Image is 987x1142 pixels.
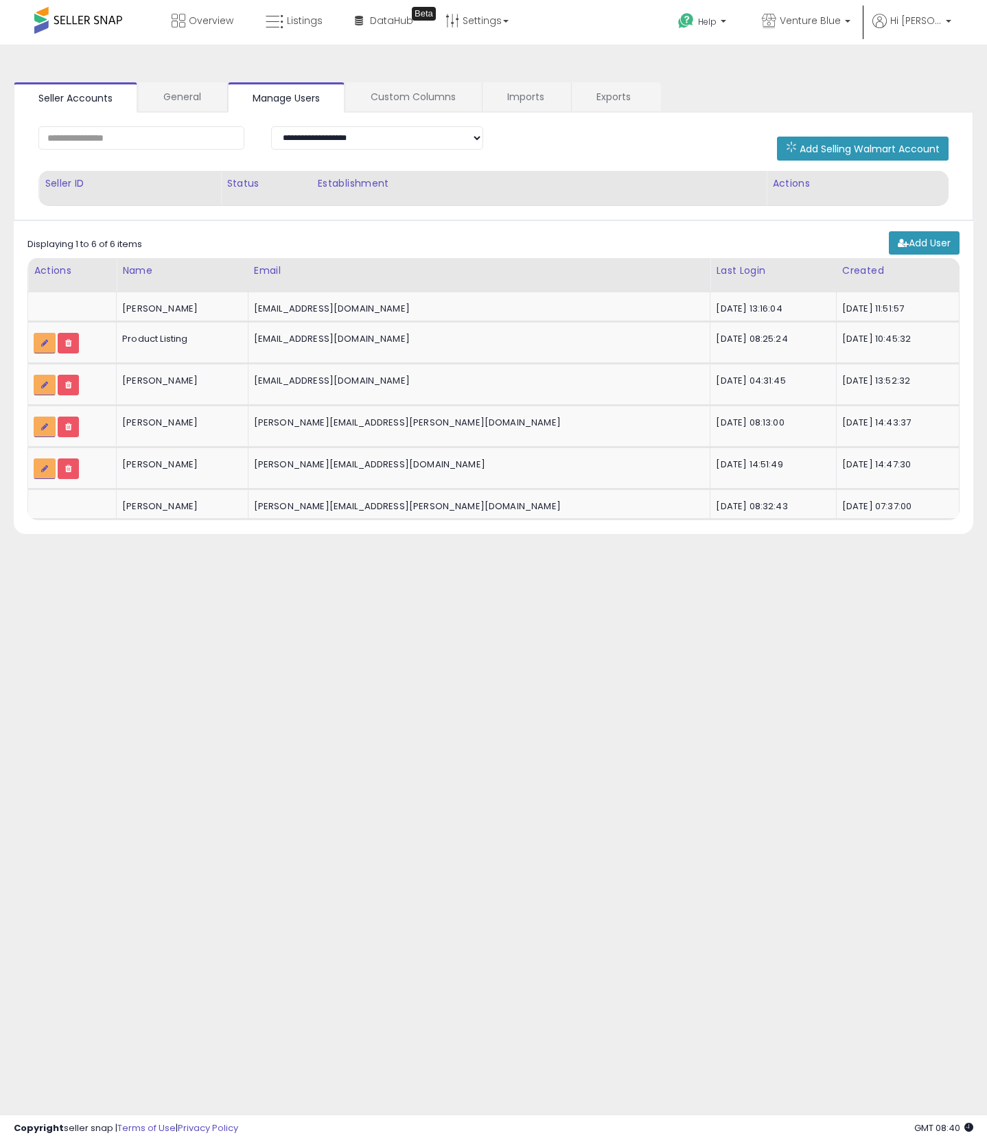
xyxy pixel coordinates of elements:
div: [DATE] 08:25:24 [716,333,825,345]
div: [EMAIL_ADDRESS][DOMAIN_NAME] [254,333,700,345]
div: [DATE] 07:37:00 [842,500,949,513]
div: [DATE] 14:47:30 [842,458,949,471]
span: Help [698,16,717,27]
a: Help [667,2,740,45]
a: Seller Accounts [14,82,137,113]
div: [DATE] 13:16:04 [716,303,825,315]
div: Name [122,264,242,278]
div: [PERSON_NAME][EMAIL_ADDRESS][PERSON_NAME][DOMAIN_NAME] [254,417,700,429]
div: [EMAIL_ADDRESS][DOMAIN_NAME] [254,303,700,315]
div: [PERSON_NAME][EMAIL_ADDRESS][DOMAIN_NAME] [254,458,700,471]
a: Manage Users [228,82,345,113]
div: [DATE] 11:51:57 [842,303,949,315]
div: [EMAIL_ADDRESS][DOMAIN_NAME] [254,375,700,387]
button: Add Selling Walmart Account [777,137,949,161]
span: Venture Blue [780,14,841,27]
div: Status [227,176,306,191]
i: Get Help [677,12,695,30]
span: Listings [287,14,323,27]
div: [DATE] 13:52:32 [842,375,949,387]
div: Product Listing [122,333,237,345]
div: Last Login [716,264,830,278]
div: Seller ID [45,176,215,191]
div: [PERSON_NAME] [122,375,237,387]
div: Actions [34,264,111,278]
a: Hi [PERSON_NAME] [872,14,951,45]
div: Created [842,264,953,278]
div: Actions [772,176,942,191]
div: Email [254,264,705,278]
div: [PERSON_NAME] [122,458,237,471]
div: [DATE] 08:32:43 [716,500,825,513]
div: [PERSON_NAME] [122,417,237,429]
span: Add Selling Walmart Account [800,142,940,156]
div: Establishment [318,176,761,191]
div: [PERSON_NAME] [122,500,237,513]
div: [DATE] 08:13:00 [716,417,825,429]
div: Tooltip anchor [412,7,436,21]
a: Imports [483,82,570,111]
span: Hi [PERSON_NAME] [890,14,942,27]
div: [PERSON_NAME] [122,303,237,315]
div: [DATE] 14:51:49 [716,458,825,471]
div: [DATE] 14:43:37 [842,417,949,429]
a: Add User [889,231,960,255]
span: Overview [189,14,233,27]
a: Exports [572,82,660,111]
a: Custom Columns [346,82,480,111]
div: [DATE] 04:31:45 [716,375,825,387]
a: General [139,82,226,111]
div: [DATE] 10:45:32 [842,333,949,345]
div: Displaying 1 to 6 of 6 items [27,238,142,251]
span: DataHub [370,14,413,27]
div: [PERSON_NAME][EMAIL_ADDRESS][PERSON_NAME][DOMAIN_NAME] [254,500,700,513]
